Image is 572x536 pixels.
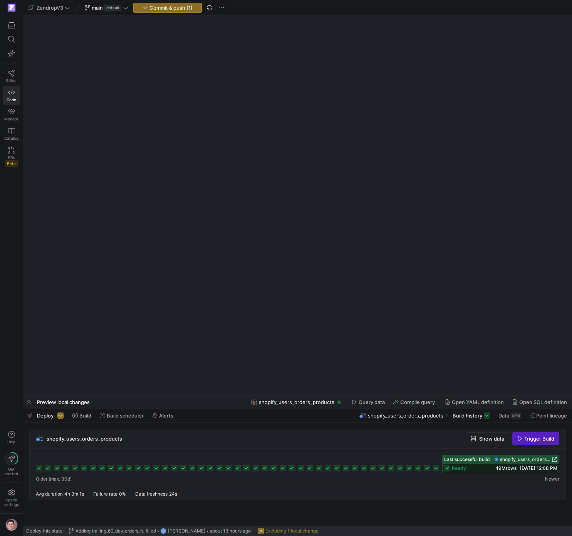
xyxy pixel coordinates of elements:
[104,5,121,11] span: default
[3,486,20,510] a: Spacesettings
[4,498,19,507] span: Space settings
[37,5,63,11] span: ZendropV3
[545,476,559,482] span: Newer
[135,491,168,497] span: Data freshness
[64,491,84,497] span: 4h 3m 1s
[5,467,18,476] span: Get started
[265,528,319,534] span: Excluding 1 local change
[26,528,64,534] span: Deploy this state:
[149,409,177,422] button: Alerts
[3,144,20,170] a: PRsBeta
[92,5,103,11] span: main
[83,3,130,13] button: maindefault
[511,412,521,419] div: 49M
[93,491,117,497] span: Failure rate
[466,432,509,445] button: Show data
[26,3,72,13] button: ZendropV3
[168,528,205,534] span: [PERSON_NAME]
[67,526,253,536] button: Adding trailing_60_day_orders_fulfilledJD[PERSON_NAME]about 13 hours ago
[348,396,388,409] button: Query data
[8,4,15,12] img: https://storage.googleapis.com/y42-prod-data-exchange/images/qZXOSqkTtPuVcXVzF40oUlM07HVTwZXfPK0U...
[36,491,63,497] span: Avg duration
[69,409,95,422] button: Build
[524,436,554,442] span: Trigger Build
[37,412,54,419] span: Deploy
[444,457,490,462] span: Last successful build
[3,86,20,105] a: Code
[520,465,557,471] span: [DATE] 12:08 PM
[107,412,144,419] span: Build scheduler
[442,455,559,473] button: Last successful buildshopify_users_orders_productsready49Mrows[DATE] 12:08 PM
[169,491,177,497] span: 24s
[4,136,18,140] span: Catalog
[495,457,557,462] a: shopify_users_orders_products
[390,396,438,409] button: Compile query
[96,409,147,422] button: Build scheduler
[210,528,251,534] span: about 13 hours ago
[498,412,509,419] span: Data
[259,399,334,405] span: shopify_users_orders_products
[449,409,493,422] button: Build history
[3,1,20,14] a: https://storage.googleapis.com/y42-prod-data-exchange/images/qZXOSqkTtPuVcXVzF40oUlM07HVTwZXfPK0U...
[3,449,20,479] button: Getstarted
[8,155,15,160] span: PRs
[79,412,91,419] span: Build
[160,528,166,534] div: JD
[512,432,559,445] button: Trigger Build
[509,396,570,409] button: Open SQL definition
[536,412,567,419] span: Point lineage
[5,519,18,531] img: https://storage.googleapis.com/y42-prod-data-exchange/images/G2kHvxVlt02YItTmblwfhPy4mK5SfUxFU6Tr...
[479,436,504,442] span: Show data
[495,409,524,422] button: Data49M
[359,399,385,405] span: Query data
[47,436,122,442] span: shopify_users_orders_products
[119,491,126,497] span: 0%
[133,3,202,13] button: Commit & push (1)
[519,399,567,405] span: Open SQL definition
[368,412,443,419] span: shopify_users_orders_products
[452,399,504,405] span: Open YAML definition
[452,466,466,471] span: ready
[7,97,16,102] span: Code
[3,105,20,124] a: Monitor
[5,160,18,167] span: Beta
[3,517,20,533] button: https://storage.googleapis.com/y42-prod-data-exchange/images/G2kHvxVlt02YItTmblwfhPy4mK5SfUxFU6Tr...
[75,528,156,534] span: Adding trailing_60_day_orders_fulfilled
[3,124,20,144] a: Catalog
[3,67,20,86] a: Editor
[7,439,16,444] span: Help
[149,5,193,11] span: Commit & push (1)
[441,396,507,409] button: Open YAML definition
[159,412,173,419] span: Alerts
[400,399,435,405] span: Compile query
[36,476,72,482] span: Older (max. 30d)
[526,409,570,422] button: Point lineage
[3,427,20,448] button: Help
[495,465,517,471] span: 49M rows
[453,412,482,419] span: Build history
[500,457,550,462] span: shopify_users_orders_products
[6,78,17,83] span: Editor
[37,399,90,405] span: Preview local changes
[4,117,18,121] span: Monitor
[256,526,320,536] button: Excluding 1 local change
